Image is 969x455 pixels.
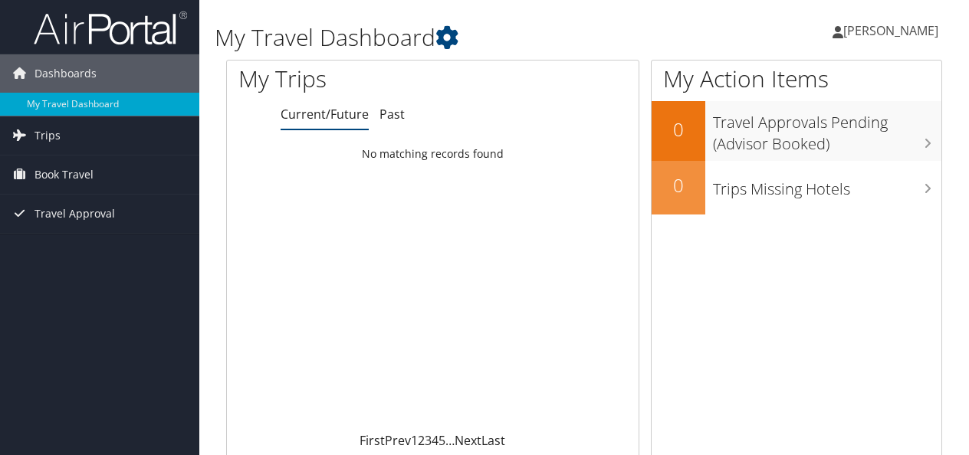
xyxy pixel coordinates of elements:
span: Book Travel [34,155,94,194]
a: 4 [432,432,439,449]
span: Trips [34,116,61,155]
h1: My Travel Dashboard [215,21,708,54]
img: airportal-logo.png [34,10,187,46]
span: Dashboards [34,54,97,93]
a: Prev [385,432,411,449]
a: 2 [418,432,425,449]
h2: 0 [652,116,705,142]
h2: 0 [652,172,705,198]
a: Next [455,432,481,449]
a: Past [379,106,405,123]
h3: Trips Missing Hotels [713,171,941,200]
a: Current/Future [281,106,369,123]
a: First [360,432,385,449]
h1: My Trips [238,63,455,95]
h1: My Action Items [652,63,941,95]
a: 0Travel Approvals Pending (Advisor Booked) [652,101,941,160]
a: Last [481,432,505,449]
a: 0Trips Missing Hotels [652,161,941,214]
a: 3 [425,432,432,449]
a: [PERSON_NAME] [833,8,954,54]
a: 5 [439,432,445,449]
h3: Travel Approvals Pending (Advisor Booked) [713,104,941,155]
span: … [445,432,455,449]
span: Travel Approval [34,195,115,233]
span: [PERSON_NAME] [843,22,938,39]
a: 1 [411,432,418,449]
td: No matching records found [227,140,639,168]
